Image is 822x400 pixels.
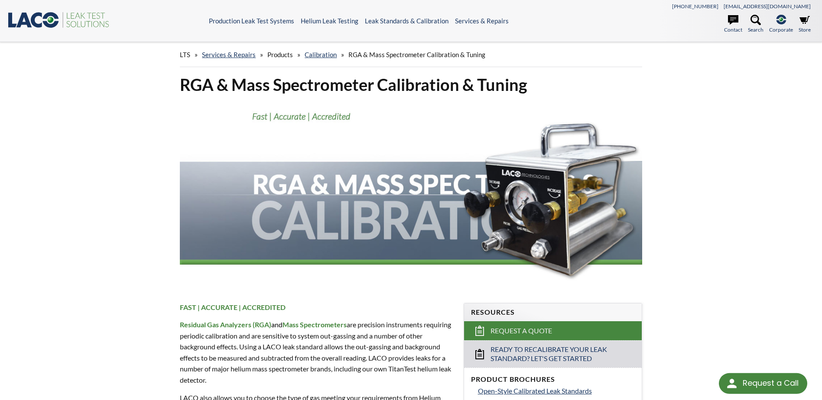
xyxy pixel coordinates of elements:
a: [EMAIL_ADDRESS][DOMAIN_NAME] [724,3,811,10]
div: Request a Call [743,373,799,393]
strong: Mass Spectrometers [283,320,347,329]
span: Ready to Recalibrate Your Leak Standard? Let's Get Started [491,345,616,363]
a: Leak Standards & Calibration [365,17,448,25]
a: Services & Repairs [455,17,509,25]
a: Contact [724,15,742,34]
a: Production Leak Test Systems [209,17,294,25]
h1: RGA & Mass Spectrometer Calibration & Tuning [180,74,642,95]
h4: Product Brochures [471,375,635,384]
div: » » » » [180,42,642,67]
span: LTS [180,51,190,58]
span: Open-Style Calibrated Leak Standards [478,387,592,395]
strong: Residual Gas Analyzers (RGA) [180,320,271,329]
a: Calibration [305,51,337,58]
span: and [271,320,283,329]
a: Request a Quote [464,321,642,340]
p: are precision instruments requiring periodic calibration and are sensitive to system out-gassing ... [180,319,453,386]
img: round button [725,377,739,390]
a: Helium Leak Testing [301,17,358,25]
img: RGA & Mass Spec Calibration header [180,102,642,287]
div: Request a Call [719,373,807,394]
a: Search [748,15,764,34]
a: Store [799,15,811,34]
a: Open-Style Calibrated Leak Standards [478,385,635,397]
span: RGA & Mass Spectrometer Calibration & Tuning [348,51,485,58]
span: Corporate [769,26,793,34]
a: Ready to Recalibrate Your Leak Standard? Let's Get Started [464,340,642,368]
a: [PHONE_NUMBER] [672,3,718,10]
span: Request a Quote [491,326,552,335]
h4: Resources [471,308,635,317]
a: Services & Repairs [202,51,256,58]
span: Products [267,51,293,58]
strong: FAST | ACCURATE | ACCREDITED [180,303,286,311]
